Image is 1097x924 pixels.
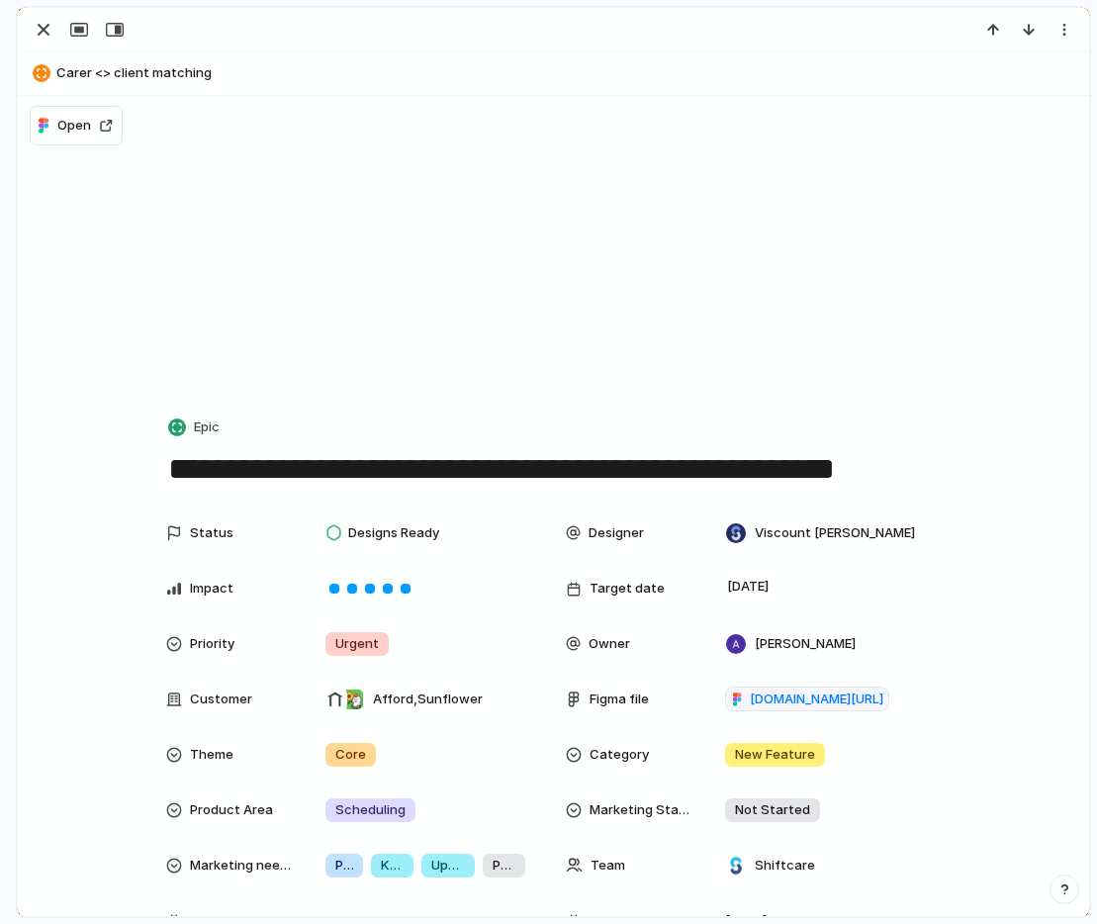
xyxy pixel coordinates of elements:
span: [DATE] [722,575,775,599]
span: Knowledge Base [381,856,404,876]
span: Figma file [590,690,649,709]
span: Marketing needed [190,856,293,876]
span: New Feature [735,745,815,765]
span: Priority [190,634,234,654]
span: Designer [589,523,644,543]
span: Product Area [190,800,273,820]
span: Open [57,116,91,136]
span: Viscount [PERSON_NAME] [755,523,915,543]
span: Target date [590,579,665,599]
span: Category [590,745,649,765]
button: Open [30,106,123,145]
span: Afford , Sunflower [373,690,483,709]
span: Status [190,523,233,543]
span: Pricing Line Item [493,856,514,876]
span: Team [591,856,625,876]
span: Product Page [335,856,354,876]
span: Urgent [335,634,379,654]
span: Epic [194,417,220,437]
button: Carer <> client matching [27,57,1080,89]
span: Update Recent Releases [431,856,465,876]
span: Scheduling [335,800,406,820]
button: Epic [164,414,226,442]
span: [DOMAIN_NAME][URL] [750,690,883,709]
span: Owner [589,634,630,654]
span: [PERSON_NAME] [755,634,856,654]
span: Impact [190,579,233,599]
span: Carer <> client matching [56,63,1080,83]
span: Theme [190,745,233,765]
span: Not Started [735,800,810,820]
a: [DOMAIN_NAME][URL] [725,687,889,712]
span: Shiftcare [755,856,815,876]
span: Core [335,745,366,765]
span: Customer [190,690,252,709]
span: Marketing Status [590,800,692,820]
span: Designs Ready [348,523,439,543]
